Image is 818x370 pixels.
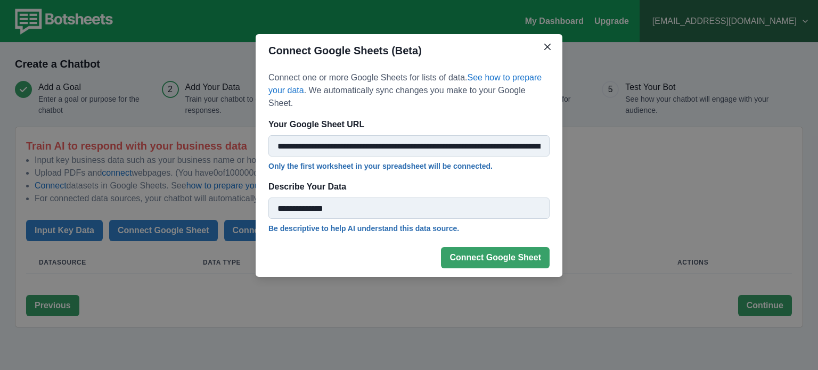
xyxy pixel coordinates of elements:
button: Close [539,38,556,55]
p: Your Google Sheet URL [268,118,543,131]
button: Connect Google Sheet [441,247,550,268]
p: Be descriptive to help AI understand this data source. [268,223,550,234]
p: Describe Your Data [268,180,543,193]
header: Connect Google Sheets (Beta) [256,34,562,67]
p: Only the first worksheet in your spreadsheet will be connected. [268,161,550,172]
p: Connect one or more Google Sheets for lists of data. . We automatically sync changes you make to ... [268,71,550,110]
